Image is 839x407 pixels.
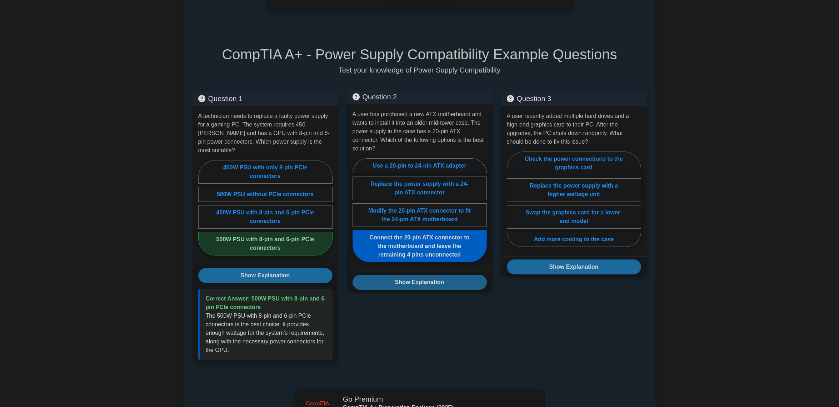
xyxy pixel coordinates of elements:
button: Show Explanation [353,275,487,290]
p: A user recently added multiple hard drives and a high-end graphics card to their PC. After the up... [507,112,641,146]
label: Add more cooling to the case [507,232,641,247]
button: Show Explanation [198,268,333,283]
span: Correct Answer: 500W PSU with 8-pin and 6-pin PCIe connectors [206,296,326,310]
label: 500W PSU without PCIe connectors [198,187,333,202]
label: Modify the 20-pin ATX connector to fit the 24-pin ATX motherboard [353,203,487,227]
label: Swap the graphics card for a lower-end model [507,205,641,229]
label: Replace the power supply with a higher wattage unit [507,178,641,202]
h5: Question 3 [507,94,641,103]
button: Show Explanation [507,259,641,274]
p: The 500W PSU with 8-pin and 6-pin PCIe connectors is the best choice. It provides enough wattage ... [206,312,327,354]
p: A technician needs to replace a faulty power supply for a gaming PC. The system requires 450 [PER... [198,112,333,155]
label: 500W PSU with 8-pin and 6-pin PCIe connectors [198,232,333,255]
label: Connect the 20-pin ATX connector to the motherboard and leave the remaining 4 pins unconnected [353,230,487,262]
label: 400W PSU with 8-pin and 6-pin PCIe connectors [198,205,333,229]
h5: Question 2 [353,93,487,101]
h5: Question 1 [198,94,333,103]
h5: CompTIA A+ - Power Supply Compatibility Example Questions [193,46,647,63]
label: Check the power connections to the graphics card [507,152,641,175]
label: Replace the power supply with a 24-pin ATX connector [353,177,487,200]
p: Test your knowledge of Power Supply Compatibility [193,66,647,74]
label: 450W PSU with only 8-pin PCIe connectors [198,160,333,184]
p: A user has purchased a new ATX motherboard and wants to install it into an older mid-tower case. ... [353,110,487,153]
label: Use a 20-pin to 24-pin ATX adapter [353,158,487,173]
